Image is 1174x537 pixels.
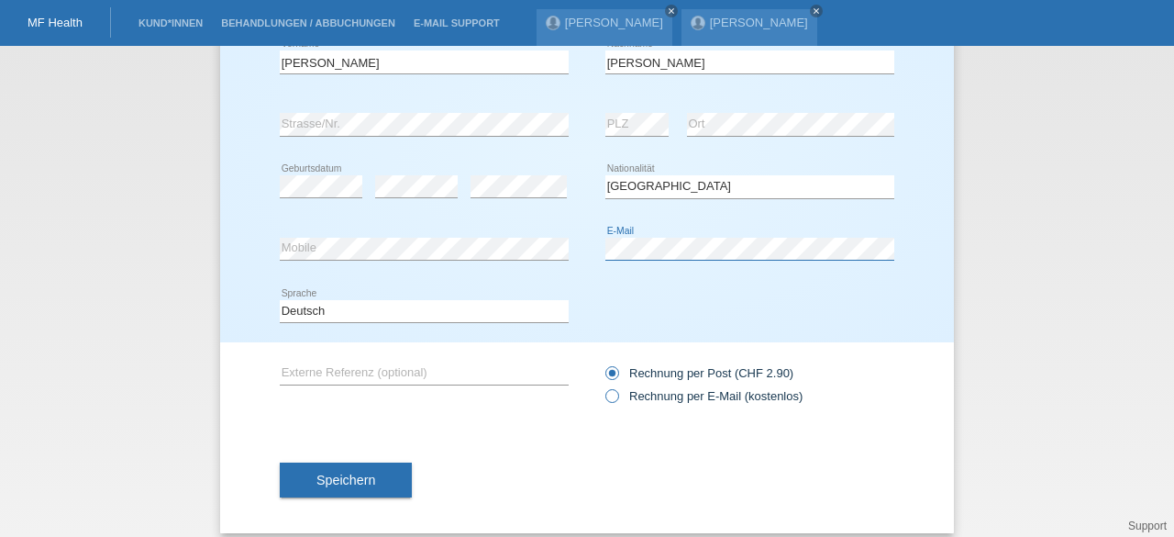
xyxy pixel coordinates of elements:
[605,389,617,412] input: Rechnung per E-Mail (kostenlos)
[129,17,212,28] a: Kund*innen
[810,5,823,17] a: close
[812,6,821,16] i: close
[212,17,404,28] a: Behandlungen / Abbuchungen
[605,366,793,380] label: Rechnung per Post (CHF 2.90)
[28,16,83,29] a: MF Health
[404,17,509,28] a: E-Mail Support
[710,16,808,29] a: [PERSON_NAME]
[316,473,375,487] span: Speichern
[605,366,617,389] input: Rechnung per Post (CHF 2.90)
[280,463,412,498] button: Speichern
[665,5,678,17] a: close
[605,389,803,403] label: Rechnung per E-Mail (kostenlos)
[565,16,663,29] a: [PERSON_NAME]
[667,6,676,16] i: close
[1128,520,1167,532] a: Support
